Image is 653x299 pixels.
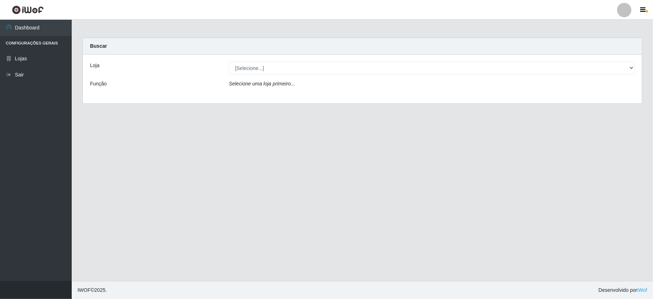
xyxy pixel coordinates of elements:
[598,286,647,294] span: Desenvolvido por
[77,287,91,293] span: IWOF
[229,81,295,87] i: Selecione uma loja primeiro...
[90,80,107,88] label: Função
[12,5,44,14] img: CoreUI Logo
[90,62,99,69] label: Loja
[77,286,107,294] span: © 2025 .
[637,287,647,293] a: iWof
[90,43,107,49] strong: Buscar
